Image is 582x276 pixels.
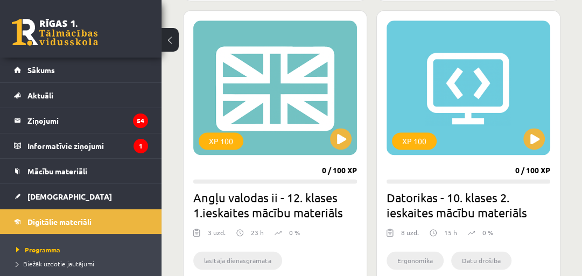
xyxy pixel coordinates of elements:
[199,132,243,150] div: XP 100
[14,58,148,82] a: Sākums
[14,108,148,133] a: Ziņojumi54
[289,228,300,237] p: 0 %
[14,83,148,108] a: Aktuāli
[27,217,92,227] span: Digitālie materiāli
[392,132,437,150] div: XP 100
[27,192,112,201] span: [DEMOGRAPHIC_DATA]
[133,114,148,128] i: 54
[387,251,444,270] li: Ergonomika
[387,190,550,220] h2: Datorikas - 10. klases 2. ieskaites mācību materiāls
[16,245,60,254] span: Programma
[193,190,357,220] h2: Angļu valodas ii - 12. klases 1.ieskaites mācību materiāls
[451,251,511,270] li: Datu drošība
[193,251,282,270] li: lasītāja dienasgrāmata
[27,90,53,100] span: Aktuāli
[27,166,87,176] span: Mācību materiāli
[27,108,148,133] legend: Ziņojumi
[14,184,148,209] a: [DEMOGRAPHIC_DATA]
[16,259,94,268] span: Biežāk uzdotie jautājumi
[27,65,55,75] span: Sākums
[14,133,148,158] a: Informatīvie ziņojumi1
[14,159,148,183] a: Mācību materiāli
[444,228,457,237] p: 15 h
[208,228,226,244] div: 3 uzd.
[16,245,151,254] a: Programma
[482,228,493,237] p: 0 %
[401,228,419,244] div: 8 uzd.
[12,19,98,46] a: Rīgas 1. Tālmācības vidusskola
[134,139,148,153] i: 1
[16,259,151,268] a: Biežāk uzdotie jautājumi
[14,209,148,234] a: Digitālie materiāli
[251,228,264,237] p: 23 h
[27,133,148,158] legend: Informatīvie ziņojumi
